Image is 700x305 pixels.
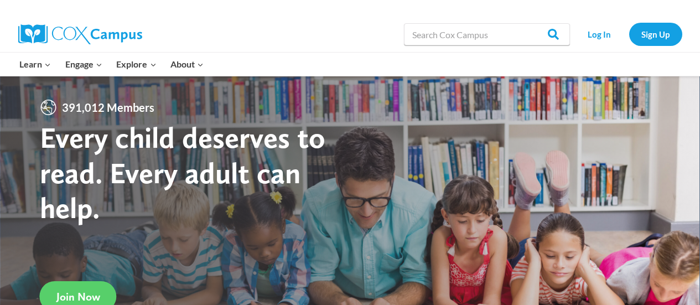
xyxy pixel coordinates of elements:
[575,23,624,45] a: Log In
[58,99,159,116] span: 391,012 Members
[629,23,682,45] a: Sign Up
[18,24,142,44] img: Cox Campus
[116,57,156,71] span: Explore
[13,53,211,76] nav: Primary Navigation
[65,57,102,71] span: Engage
[19,57,51,71] span: Learn
[404,23,570,45] input: Search Cox Campus
[40,120,325,225] strong: Every child deserves to read. Every adult can help.
[56,290,100,303] span: Join Now
[170,57,204,71] span: About
[575,23,682,45] nav: Secondary Navigation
